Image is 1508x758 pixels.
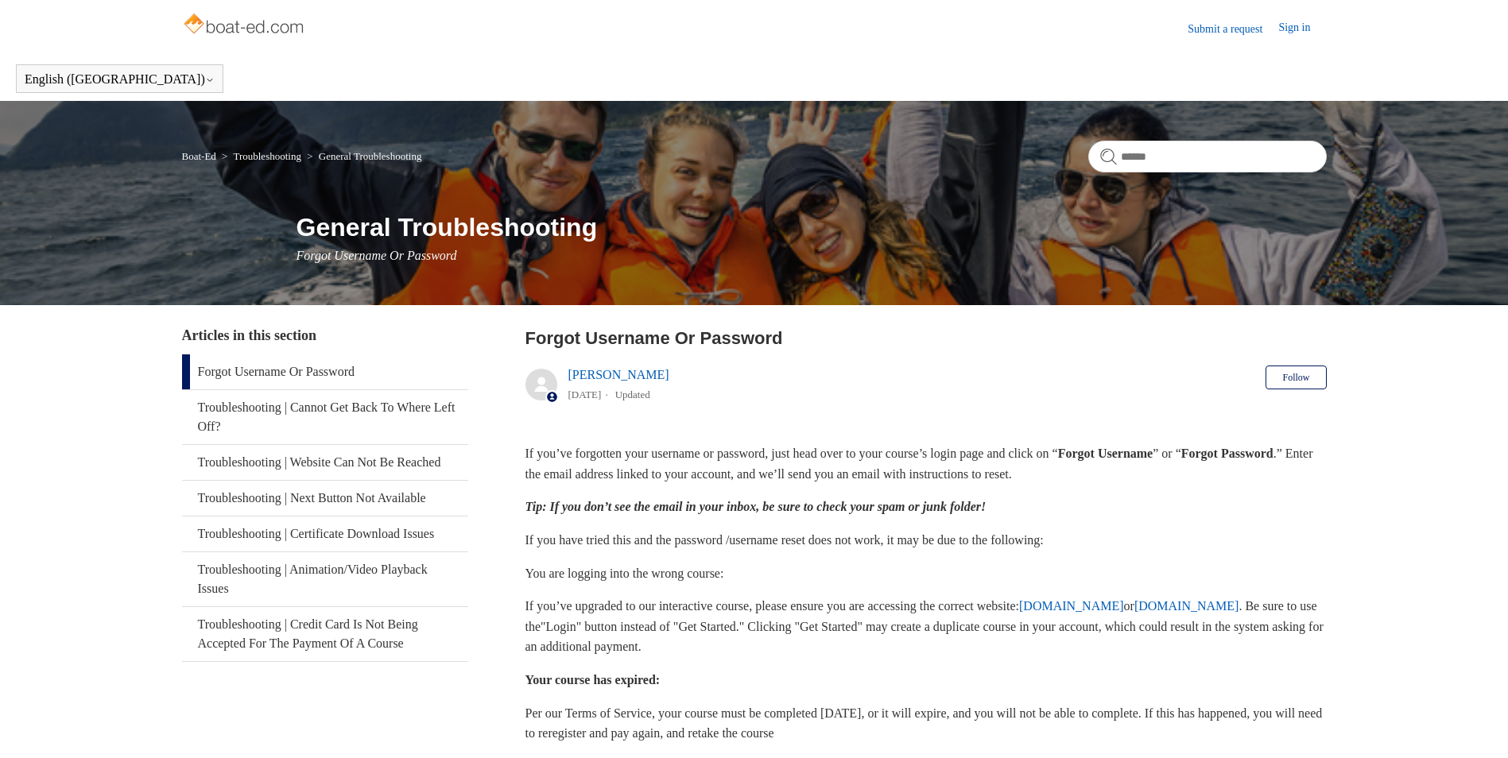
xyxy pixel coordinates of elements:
a: [DOMAIN_NAME] [1134,599,1239,613]
a: Troubleshooting | Certificate Download Issues [182,516,468,551]
a: [PERSON_NAME] [568,368,669,381]
strong: Forgot Password [1181,447,1273,460]
input: Search [1088,141,1327,172]
p: If you’ve forgotten your username or password, just head over to your course’s login page and cli... [525,443,1327,484]
a: Troubleshooting | Animation/Video Playback Issues [182,552,468,606]
a: Troubleshooting | Credit Card Is Not Being Accepted For The Payment Of A Course [182,607,468,661]
p: You are logging into the wrong course: [525,563,1327,584]
a: Troubleshooting | Next Button Not Available [182,481,468,516]
li: Boat-Ed [182,150,219,162]
a: Troubleshooting | Cannot Get Back To Where Left Off? [182,390,468,444]
li: General Troubleshooting [304,150,421,162]
time: 05/20/2025, 15:58 [568,389,602,400]
a: Troubleshooting [233,150,300,162]
em: Tip: If you don’t see the email in your inbox, be sure to check your spam or junk folder! [525,500,987,513]
h1: General Troubleshooting [297,208,1327,246]
strong: Your course has expired: [525,673,661,686]
a: Sign in [1278,19,1326,38]
a: Submit a request [1188,21,1278,37]
p: If you have tried this and the password /username reset does not work, it may be due to the follo... [525,530,1327,551]
img: Boat-Ed Help Center home page [182,10,308,41]
button: Follow Article [1266,365,1326,389]
li: Troubleshooting [219,150,304,162]
a: Troubleshooting | Website Can Not Be Reached [182,445,468,480]
a: Boat-Ed [182,150,216,162]
p: If you’ve upgraded to our interactive course, please ensure you are accessing the correct website... [525,596,1327,657]
span: Forgot Username Or Password [297,249,457,262]
button: English ([GEOGRAPHIC_DATA]) [25,72,215,87]
span: Articles in this section [182,327,316,343]
li: Updated [615,389,650,400]
strong: Forgot Username [1058,447,1153,460]
h2: Forgot Username Or Password [525,325,1327,351]
a: [DOMAIN_NAME] [1019,599,1124,613]
a: General Troubleshooting [319,150,422,162]
a: Forgot Username Or Password [182,354,468,389]
p: Per our Terms of Service, your course must be completed [DATE], or it will expire, and you will n... [525,703,1327,744]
